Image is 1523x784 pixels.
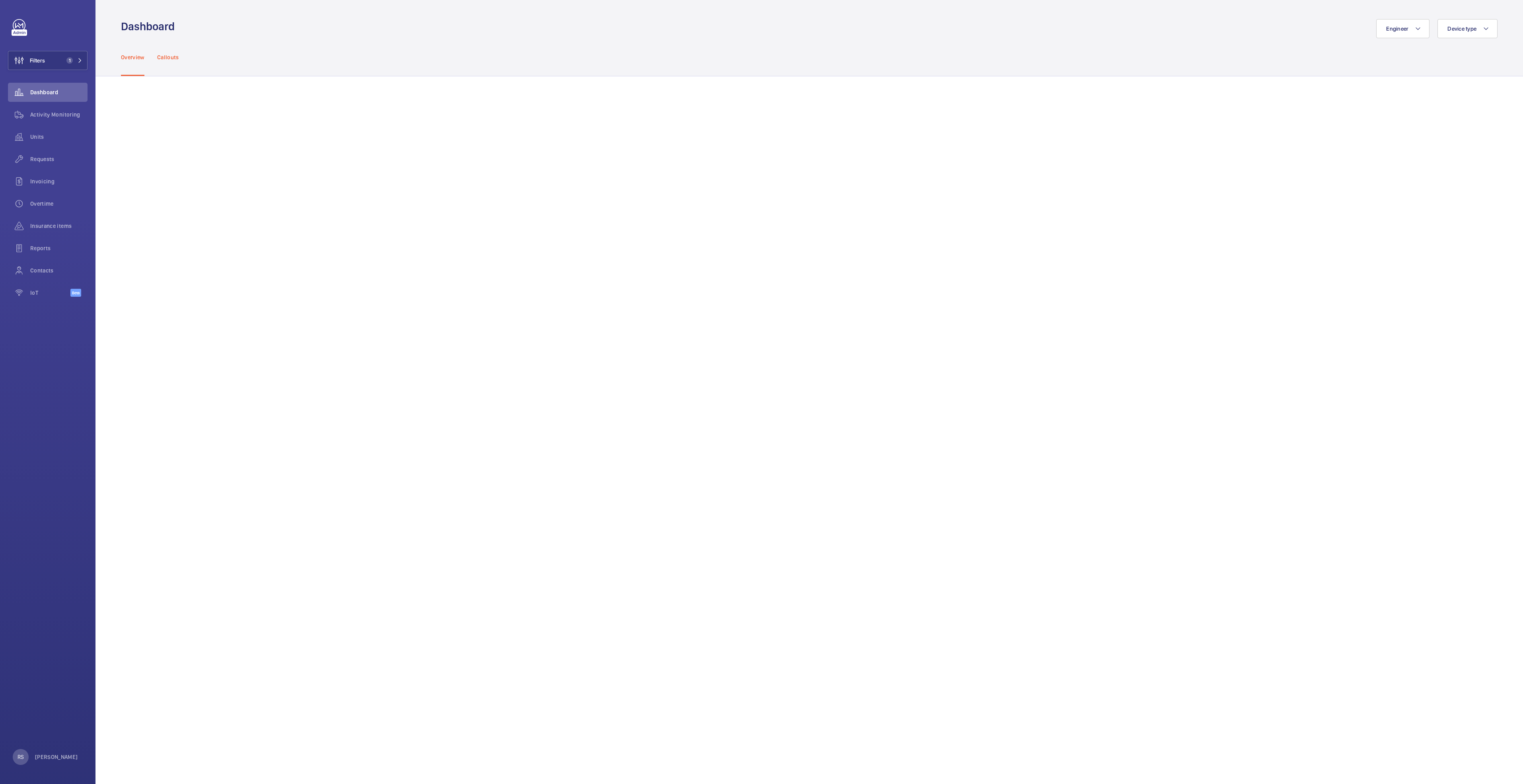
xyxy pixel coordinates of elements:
[30,267,88,274] span: Contacts
[30,155,88,163] span: Requests
[157,53,179,61] p: Callouts
[121,19,179,34] h1: Dashboard
[30,244,88,252] span: Reports
[1447,25,1476,32] span: Device type
[1386,25,1408,32] span: Engineer
[8,51,88,70] button: Filters1
[66,57,73,64] span: 1
[1376,19,1430,38] button: Engineer
[30,133,88,141] span: Units
[70,289,81,297] span: Beta
[35,753,78,761] p: [PERSON_NAME]
[30,177,88,185] span: Invoicing
[30,56,45,64] span: Filters
[121,53,144,61] p: Overview
[18,753,24,761] p: RS
[30,200,88,208] span: Overtime
[30,222,88,230] span: Insurance items
[30,88,88,96] span: Dashboard
[30,289,70,297] span: IoT
[1437,19,1498,38] button: Device type
[30,111,88,119] span: Activity Monitoring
